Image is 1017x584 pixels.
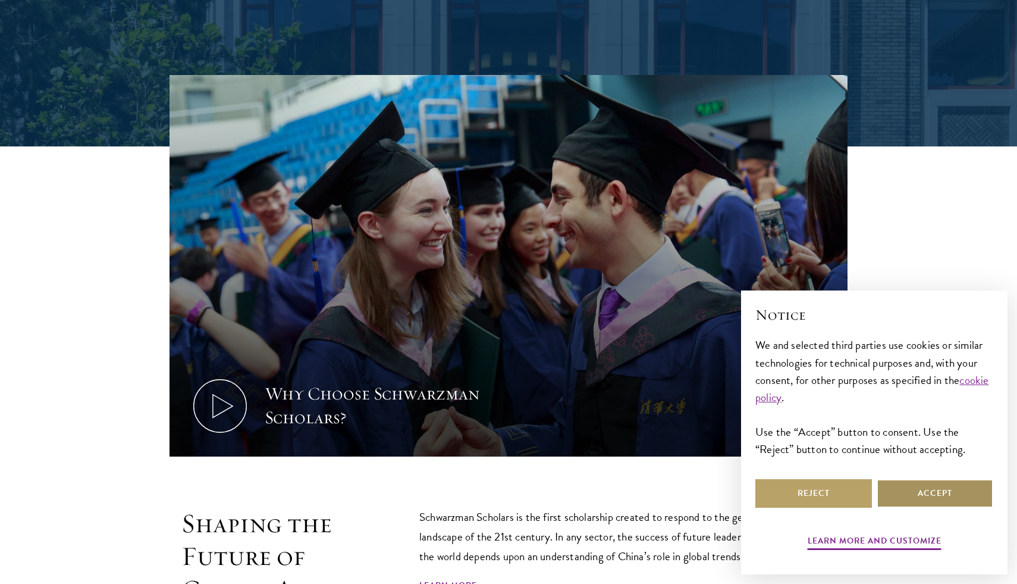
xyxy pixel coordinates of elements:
button: Accept [877,479,993,508]
a: cookie policy [755,371,989,406]
button: Why Choose Schwarzman Scholars? [169,75,847,457]
p: Schwarzman Scholars is the first scholarship created to respond to the geopolitical landscape of ... [419,507,794,566]
button: Reject [755,479,872,508]
div: We and selected third parties use cookies or similar technologies for technical purposes and, wit... [755,336,993,457]
button: Learn more and customize [808,533,941,552]
div: Why Choose Schwarzman Scholars? [265,382,485,430]
h2: Notice [755,305,993,325]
